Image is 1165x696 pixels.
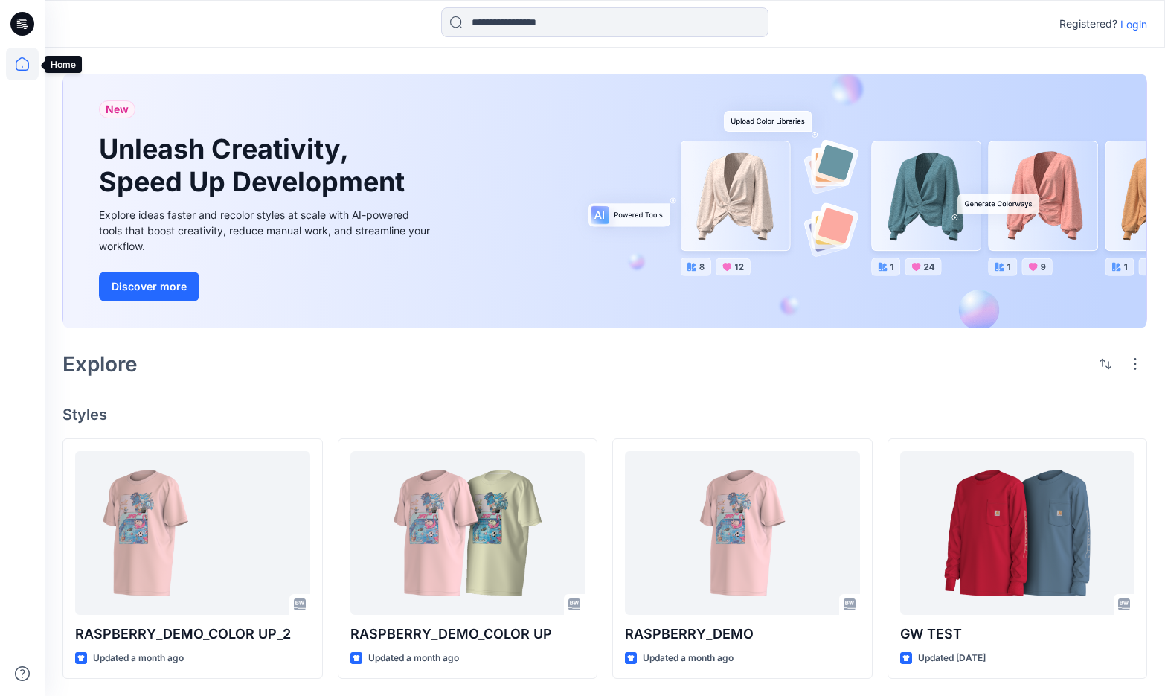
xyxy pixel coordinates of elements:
a: RASPBERRY_DEMO_COLOR UP_2 [75,451,310,615]
h1: Unleash Creativity, Speed Up Development [99,133,411,197]
p: Updated a month ago [93,651,184,666]
a: GW TEST [900,451,1135,615]
span: New [106,100,129,118]
p: Updated a month ago [643,651,734,666]
p: Updated [DATE] [918,651,986,666]
div: Explore ideas faster and recolor styles at scale with AI-powered tools that boost creativity, red... [99,207,434,254]
p: RASPBERRY_DEMO_COLOR UP_2 [75,624,310,645]
button: Discover more [99,272,199,301]
a: RASPBERRY_DEMO [625,451,860,615]
p: RASPBERRY_DEMO [625,624,860,645]
p: RASPBERRY_DEMO_COLOR UP [350,624,585,645]
a: Discover more [99,272,434,301]
a: RASPBERRY_DEMO_COLOR UP [350,451,585,615]
p: Updated a month ago [368,651,459,666]
p: GW TEST [900,624,1135,645]
h4: Styles [62,406,1147,424]
h2: Explore [62,352,138,376]
p: Login [1120,16,1147,32]
p: Registered? [1059,15,1117,33]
